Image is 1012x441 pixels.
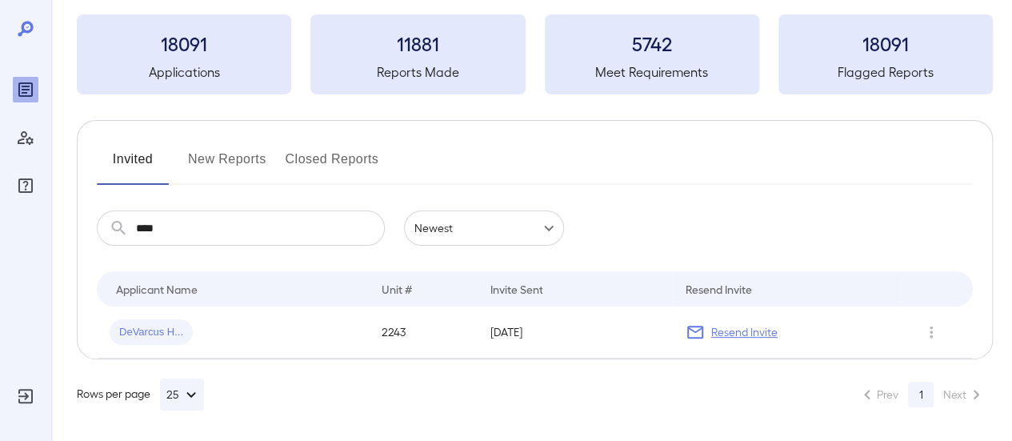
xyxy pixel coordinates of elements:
div: Manage Users [13,125,38,150]
span: DeVarcus H... [110,325,193,340]
h3: 5742 [545,30,759,56]
button: New Reports [188,146,266,185]
div: Unit # [382,279,412,299]
div: FAQ [13,173,38,198]
h3: 11881 [310,30,525,56]
button: Invited [97,146,169,185]
p: Resend Invite [711,324,778,340]
nav: pagination navigation [850,382,993,407]
h5: Reports Made [310,62,525,82]
td: [DATE] [477,307,673,359]
div: Invite Sent [490,279,542,299]
h3: 18091 [778,30,993,56]
div: Rows per page [77,379,204,411]
button: Row Actions [918,319,944,345]
h3: 18091 [77,30,291,56]
div: Applicant Name [116,279,198,299]
button: Closed Reports [286,146,379,185]
summary: 18091Applications11881Reports Made5742Meet Requirements18091Flagged Reports [77,14,993,94]
h5: Meet Requirements [545,62,759,82]
div: Log Out [13,383,38,409]
div: Resend Invite [686,279,752,299]
div: Reports [13,77,38,102]
h5: Applications [77,62,291,82]
div: Newest [404,210,564,246]
td: 2243 [369,307,478,359]
button: 25 [160,379,204,411]
button: page 1 [908,382,934,407]
h5: Flagged Reports [778,62,993,82]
